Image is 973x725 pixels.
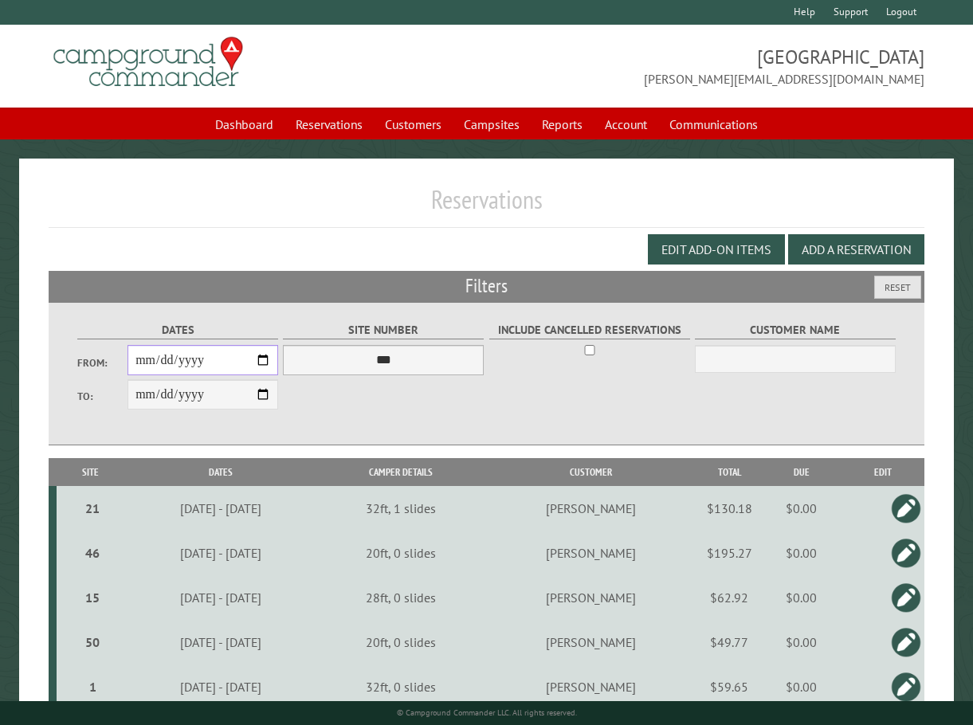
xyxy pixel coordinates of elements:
td: $59.65 [697,664,761,709]
td: 20ft, 0 slides [317,531,485,575]
label: Include Cancelled Reservations [489,321,690,339]
label: Site Number [283,321,484,339]
td: $0.00 [761,620,842,664]
td: $130.18 [697,486,761,531]
div: [DATE] - [DATE] [127,679,314,695]
td: $0.00 [761,531,842,575]
span: [GEOGRAPHIC_DATA] [PERSON_NAME][EMAIL_ADDRESS][DOMAIN_NAME] [487,44,924,88]
td: $49.77 [697,620,761,664]
td: $62.92 [697,575,761,620]
a: Account [595,109,657,139]
th: Site [57,458,124,486]
button: Add a Reservation [788,234,924,265]
a: Customers [375,109,451,139]
label: From: [77,355,128,370]
td: 32ft, 0 slides [317,664,485,709]
div: [DATE] - [DATE] [127,500,314,516]
td: [PERSON_NAME] [485,575,697,620]
a: Reports [532,109,592,139]
a: Reservations [286,109,372,139]
th: Due [761,458,842,486]
label: To: [77,389,128,404]
label: Customer Name [695,321,896,339]
td: 28ft, 0 slides [317,575,485,620]
th: Customer [485,458,697,486]
td: [PERSON_NAME] [485,531,697,575]
td: $195.27 [697,531,761,575]
label: Dates [77,321,278,339]
a: Communications [660,109,767,139]
button: Edit Add-on Items [648,234,785,265]
button: Reset [874,276,921,299]
th: Dates [124,458,317,486]
td: 32ft, 1 slides [317,486,485,531]
div: [DATE] - [DATE] [127,590,314,605]
div: 46 [63,545,122,561]
img: Campground Commander [49,31,248,93]
td: $0.00 [761,664,842,709]
td: [PERSON_NAME] [485,664,697,709]
h1: Reservations [49,184,924,228]
td: [PERSON_NAME] [485,486,697,531]
th: Camper Details [317,458,485,486]
td: $0.00 [761,575,842,620]
a: Campsites [454,109,529,139]
td: $0.00 [761,486,842,531]
div: [DATE] - [DATE] [127,545,314,561]
a: Dashboard [206,109,283,139]
h2: Filters [49,271,924,301]
div: 50 [63,634,122,650]
td: 20ft, 0 slides [317,620,485,664]
div: 15 [63,590,122,605]
div: [DATE] - [DATE] [127,634,314,650]
th: Edit [842,458,924,486]
td: [PERSON_NAME] [485,620,697,664]
div: 21 [63,500,122,516]
th: Total [697,458,761,486]
small: © Campground Commander LLC. All rights reserved. [397,707,577,718]
div: 1 [63,679,122,695]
